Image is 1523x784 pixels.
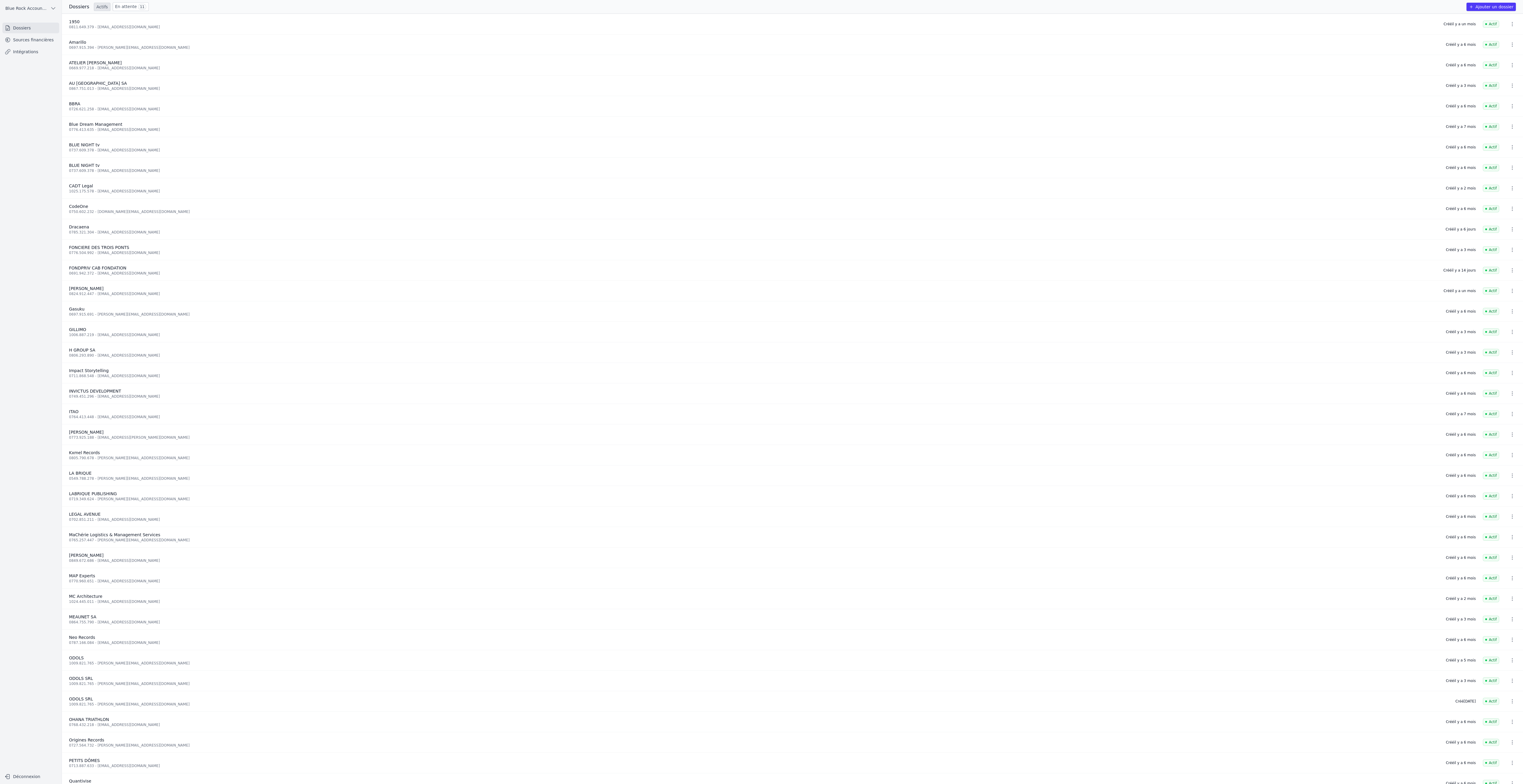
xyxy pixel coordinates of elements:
[1483,103,1499,110] span: Actif
[69,640,1439,645] div: 0787.166.084 - [EMAIL_ADDRESS][DOMAIN_NAME]
[1446,555,1476,560] div: Créé il y a 6 mois
[69,491,117,496] span: LABRIQUE PUBLISHING
[69,291,1436,296] div: 0824.912.447 - [EMAIL_ADDRESS][DOMAIN_NAME]
[69,435,1439,440] div: 0773.925.188 - [EMAIL_ADDRESS][PERSON_NAME][DOMAIN_NAME]
[69,25,1436,29] div: 0811.649.379 - [EMAIL_ADDRESS][DOMAIN_NAME]
[1483,246,1499,253] span: Actif
[1483,431,1499,438] span: Actif
[69,204,88,209] span: CodeOne
[1446,617,1476,622] div: Créé il y a 3 mois
[69,245,129,250] span: FONCIERE DES TROIS PONTS
[69,189,1439,194] div: 1025.175.578 - [EMAIL_ADDRESS][DOMAIN_NAME]
[69,271,1436,276] div: 0691.942.372 - [EMAIL_ADDRESS][DOMAIN_NAME]
[1446,309,1476,314] div: Créé il y a 6 mois
[1446,535,1476,540] div: Créé il y a 6 mois
[1483,759,1499,766] span: Actif
[1446,206,1476,211] div: Créé il y a 6 mois
[69,3,89,10] h3: Dossiers
[69,594,102,599] span: MC Architecture
[69,353,1439,358] div: 0806.293.890 - [EMAIL_ADDRESS][DOMAIN_NAME]
[1446,165,1476,170] div: Créé il y a 6 mois
[69,81,127,86] span: AU [GEOGRAPHIC_DATA] SA
[69,127,1439,132] div: 0776.413.635 - [EMAIL_ADDRESS][DOMAIN_NAME]
[1483,657,1499,664] span: Actif
[69,512,101,517] span: LEGAL AVENUE
[1483,82,1499,89] span: Actif
[69,348,95,352] span: H GROUP SA
[1483,739,1499,746] span: Actif
[69,635,95,640] span: Neo Records
[1455,699,1476,704] div: Créé [DATE]
[1446,658,1476,663] div: Créé il y a 5 mois
[1483,451,1499,459] span: Actif
[1446,740,1476,745] div: Créé il y a 6 mois
[69,209,1439,214] div: 0750.602.232 - [DOMAIN_NAME][EMAIL_ADDRESS][DOMAIN_NAME]
[1446,453,1476,457] div: Créé il y a 6 mois
[1483,369,1499,377] span: Actif
[69,779,91,783] span: Quantivise
[69,681,1439,686] div: 1009.821.765 - [PERSON_NAME][EMAIL_ADDRESS][DOMAIN_NAME]
[1446,350,1476,355] div: Créé il y a 3 mois
[69,450,100,455] span: Kxmel Records
[1446,330,1476,334] div: Créé il y a 3 mois
[69,579,1439,584] div: 0770.960.651 - [EMAIL_ADDRESS][DOMAIN_NAME]
[69,101,80,106] span: BBRA
[69,538,1439,542] div: 0765.257.447 - [PERSON_NAME][EMAIL_ADDRESS][DOMAIN_NAME]
[1444,288,1476,293] div: Créé il y a un mois
[1483,677,1499,684] span: Actif
[69,19,80,24] span: 1950
[1483,595,1499,602] span: Actif
[69,599,1439,604] div: 1024.445.011 - [EMAIL_ADDRESS][DOMAIN_NAME]
[69,743,1439,748] div: 0727.564.732 - [PERSON_NAME][EMAIL_ADDRESS][DOMAIN_NAME]
[69,40,86,45] span: Amarillo
[1446,124,1476,129] div: Créé il y a 7 mois
[69,456,1439,460] div: 0805.790.678 - [PERSON_NAME][EMAIL_ADDRESS][DOMAIN_NAME]
[1483,698,1499,705] span: Actif
[94,3,110,11] a: Actifs
[69,415,1439,419] div: 0764.413.448 - [EMAIL_ADDRESS][DOMAIN_NAME]
[69,532,160,537] span: MaChérie Logistics & Management Services
[69,430,104,435] span: [PERSON_NAME]
[69,558,1439,563] div: 0849.672.686 - [EMAIL_ADDRESS][DOMAIN_NAME]
[1483,493,1499,500] span: Actif
[69,702,1448,707] div: 1009.821.765 - [PERSON_NAME][EMAIL_ADDRESS][DOMAIN_NAME]
[1446,432,1476,437] div: Créé il y a 6 mois
[69,266,126,270] span: FONDPRIV CAB FONDATION
[69,676,93,681] span: ODOLS SRL
[69,225,89,229] span: Dracaena
[1483,472,1499,479] span: Actif
[69,389,121,393] span: INVICTUS DEVELOPMENT
[69,122,122,127] span: Blue Dream Management
[1483,185,1499,192] span: Actif
[1483,287,1499,294] span: Actif
[69,45,1439,50] div: 0697.915.394 - [PERSON_NAME][EMAIL_ADDRESS][DOMAIN_NAME]
[1483,616,1499,623] span: Actif
[69,722,1439,727] div: 0768.432.218 - [EMAIL_ADDRESS][DOMAIN_NAME]
[1483,390,1499,397] span: Actif
[69,517,1439,522] div: 0702.851.211 - [EMAIL_ADDRESS][DOMAIN_NAME]
[1483,21,1499,28] span: Actif
[2,46,59,57] a: Intégrations
[1446,576,1476,581] div: Créé il y a 6 mois
[1483,41,1499,48] span: Actif
[1446,473,1476,478] div: Créé il y a 6 mois
[69,497,1439,501] div: 0719.349.624 - [PERSON_NAME][EMAIL_ADDRESS][DOMAIN_NAME]
[2,772,59,781] button: Déconnexion
[69,286,104,291] span: [PERSON_NAME]
[1466,3,1516,11] button: Ajouter un dossier
[1483,62,1499,69] span: Actif
[69,184,93,188] span: CADT Legal
[1446,719,1476,724] div: Créé il y a 6 mois
[5,5,48,11] span: Blue Rock Accounting
[69,327,86,332] span: GILLIMO
[1443,268,1476,273] div: Créé il y a 14 jours
[2,4,59,13] button: Blue Rock Accounting
[1446,391,1476,396] div: Créé il y a 6 mois
[69,107,1439,112] div: 0726.621.258 - [EMAIL_ADDRESS][DOMAIN_NAME]
[69,307,84,311] span: Gasuku
[69,148,1439,153] div: 0737.609.378 - [EMAIL_ADDRESS][DOMAIN_NAME]
[69,250,1439,255] div: 0776.504.992 - [EMAIL_ADDRESS][DOMAIN_NAME]
[1446,145,1476,150] div: Créé il y a 6 mois
[69,738,104,742] span: Origines Records
[1446,227,1476,232] div: Créé il y a 6 jours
